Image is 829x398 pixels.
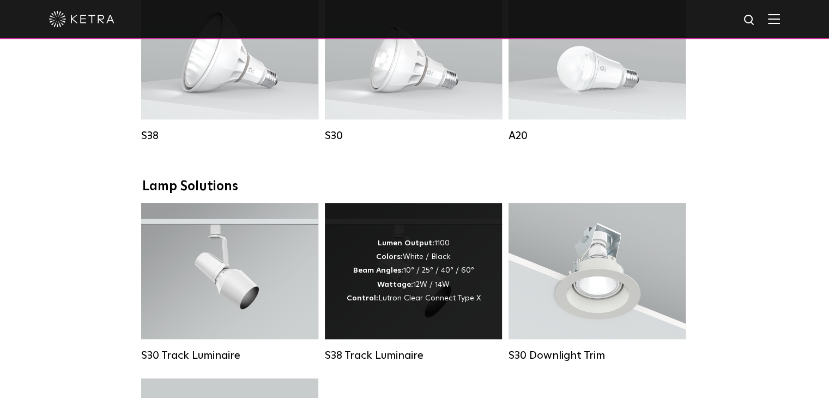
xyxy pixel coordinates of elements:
[509,129,686,142] div: A20
[509,203,686,362] a: S30 Downlight Trim S30 Downlight Trim
[378,239,434,247] strong: Lumen Output:
[141,129,318,142] div: S38
[768,14,780,24] img: Hamburger%20Nav.svg
[49,11,114,27] img: ketra-logo-2019-white
[377,281,413,288] strong: Wattage:
[347,294,378,302] strong: Control:
[325,203,502,362] a: S38 Track Luminaire Lumen Output:1100Colors:White / BlackBeam Angles:10° / 25° / 40° / 60°Wattage...
[325,129,502,142] div: S30
[142,179,687,195] div: Lamp Solutions
[325,349,502,362] div: S38 Track Luminaire
[353,267,403,274] strong: Beam Angles:
[509,349,686,362] div: S30 Downlight Trim
[743,14,757,27] img: search icon
[347,237,481,305] div: 1100 White / Black 10° / 25° / 40° / 60° 12W / 14W
[378,294,481,302] span: Lutron Clear Connect Type X
[141,349,318,362] div: S30 Track Luminaire
[141,203,318,362] a: S30 Track Luminaire Lumen Output:1100Colors:White / BlackBeam Angles:15° / 25° / 40° / 60° / 90°W...
[376,253,403,261] strong: Colors:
